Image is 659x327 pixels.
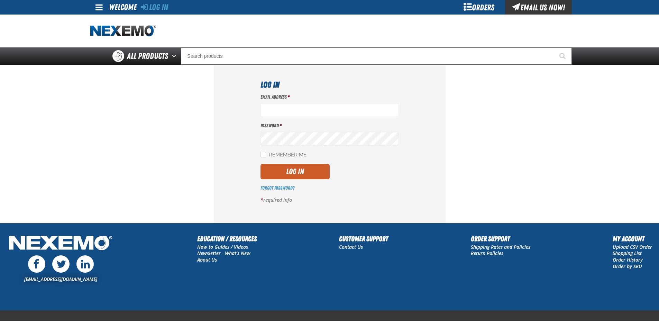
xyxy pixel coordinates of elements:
[613,244,652,250] a: Upload CSV Order
[555,47,572,65] button: Start Searching
[197,234,257,244] h2: Education / Resources
[260,152,266,157] input: Remember Me
[613,256,643,263] a: Order History
[260,164,330,179] button: Log In
[127,50,168,62] span: All Products
[339,244,363,250] a: Contact Us
[197,250,250,256] a: Newsletter - What's New
[197,244,248,250] a: How to Guides / Videos
[181,47,572,65] input: Search
[260,94,399,100] label: Email Address
[613,250,642,256] a: Shopping List
[471,244,530,250] a: Shipping Rates and Policies
[90,25,156,37] a: Home
[197,256,217,263] a: About Us
[141,2,168,12] a: Log In
[170,47,181,65] button: Open All Products pages
[260,152,306,158] label: Remember Me
[471,250,503,256] a: Return Policies
[471,234,530,244] h2: Order Support
[613,263,642,270] a: Order by SKU
[260,79,399,91] h1: Log In
[24,276,97,282] a: [EMAIL_ADDRESS][DOMAIN_NAME]
[260,185,294,191] a: Forgot Password?
[7,234,115,254] img: Nexemo Logo
[613,234,652,244] h2: My Account
[90,25,156,37] img: Nexemo logo
[260,122,399,129] label: Password
[339,234,388,244] h2: Customer Support
[260,197,399,203] p: required info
